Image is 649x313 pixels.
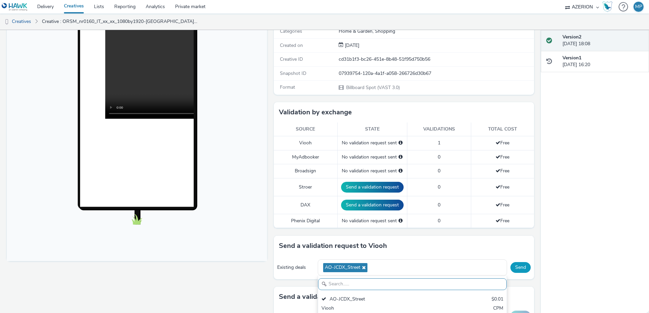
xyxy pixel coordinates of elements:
div: No validation request sent [341,154,404,161]
td: Stroer [274,178,337,196]
span: Free [496,154,509,160]
div: [DATE] 16:20 [562,55,644,68]
span: 0 [438,168,440,174]
button: Send a validation request [341,200,404,210]
div: Please select a deal below and click on Send to send a validation request to Phenix Digital. [399,218,403,224]
strong: Version 1 [562,55,581,61]
div: Please select a deal below and click on Send to send a validation request to Broadsign. [399,168,403,174]
td: MyAdbooker [274,150,337,164]
div: Home & Garden, Shopping [339,28,533,35]
div: No validation request sent [341,218,404,224]
h3: Send a validation request to Viooh [279,241,387,251]
input: Search...... [318,278,507,290]
div: CPM [493,305,503,313]
span: 0 [438,202,440,208]
button: Send [510,262,531,273]
span: Free [496,184,509,190]
h3: Send a validation request to Broadsign [279,292,401,302]
img: undefined Logo [2,3,28,11]
span: Categories [280,28,302,34]
th: Validations [407,122,471,136]
div: 07939754-120a-4a1f-a058-266726d30b67 [339,70,533,77]
div: MP [635,2,642,12]
div: cd31b1f3-bc26-451e-8b48-51f95d750b56 [339,56,533,63]
th: Source [274,122,337,136]
th: State [337,122,407,136]
div: AO-JCDX_Street [321,296,441,304]
span: Format [280,84,295,90]
div: $0.01 [491,296,503,304]
div: No validation request sent [341,140,404,146]
td: Phenix Digital [274,214,337,228]
span: 0 [438,218,440,224]
span: 0 [438,184,440,190]
td: DAX [274,196,337,214]
span: Free [496,140,509,146]
span: Snapshot ID [280,70,306,77]
a: Hawk Academy [602,1,615,12]
th: Total cost [471,122,534,136]
div: Viooh [321,305,441,313]
a: Creative : ORSM_nr0160_IT_xx_xx_1080by1920-[GEOGRAPHIC_DATA]mp4 [39,13,201,30]
div: Please select a deal below and click on Send to send a validation request to Viooh. [399,140,403,146]
span: Billboard Spot (VAST 3.0) [345,84,400,91]
div: No validation request sent [341,168,404,174]
span: Free [496,218,509,224]
span: Creative ID [280,56,303,62]
div: Creation 03 October 2025, 16:20 [343,42,359,49]
span: 1 [438,140,440,146]
span: Free [496,202,509,208]
div: [DATE] 18:08 [562,34,644,48]
img: dooh [3,19,10,25]
span: AO-JCDX_Street [325,265,360,271]
button: Send a validation request [341,182,404,193]
td: Viooh [274,136,337,150]
span: Created on [280,42,303,49]
span: Free [496,168,509,174]
span: 0 [438,154,440,160]
span: [DATE] [343,42,359,49]
img: Hawk Academy [602,1,612,12]
h3: Validation by exchange [279,107,352,117]
strong: Version 2 [562,34,581,40]
td: Broadsign [274,164,337,178]
div: Existing deals [277,264,314,271]
div: Please select a deal below and click on Send to send a validation request to MyAdbooker. [399,154,403,161]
